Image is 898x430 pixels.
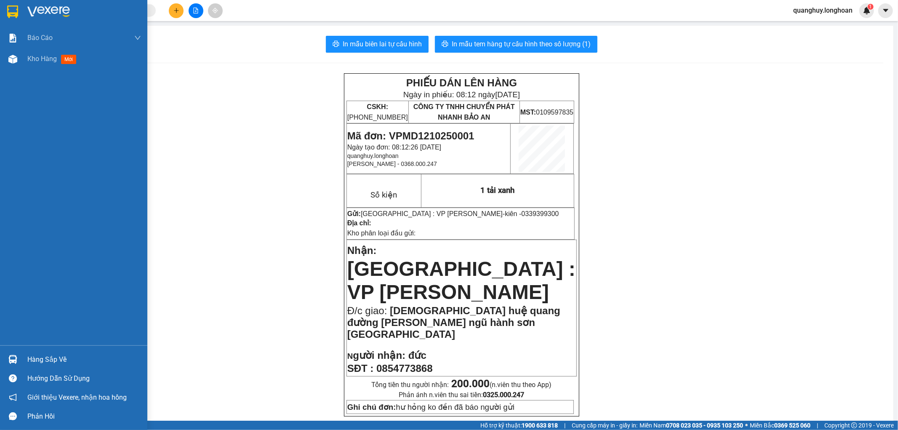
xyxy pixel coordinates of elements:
[774,422,810,429] strong: 0369 525 060
[666,422,743,429] strong: 0708 023 035 - 0935 103 250
[878,3,893,18] button: caret-down
[347,230,416,237] span: Kho phân loại đầu gửi:
[505,210,559,217] span: kiên -
[27,55,57,63] span: Kho hàng
[27,392,127,403] span: Giới thiệu Vexere, nhận hoa hồng
[9,393,17,401] span: notification
[343,39,422,49] span: In mẫu biên lai tự cấu hình
[406,77,517,88] strong: PHIẾU DÁN LÊN HÀNG
[347,352,405,361] strong: N
[503,210,559,217] span: -
[869,4,872,10] span: 1
[371,381,552,389] span: Tổng tiền thu người nhận:
[495,90,520,99] span: [DATE]
[750,421,810,430] span: Miền Bắc
[452,39,591,49] span: In mẫu tem hàng tự cấu hình theo số lượng (1)
[53,17,170,26] span: Ngày in phiếu: 08:12 ngày
[353,350,405,361] span: gười nhận:
[8,34,17,43] img: solution-icon
[640,421,743,430] span: Miền Nam
[193,8,199,13] span: file-add
[8,55,17,64] img: warehouse-icon
[8,355,17,364] img: warehouse-icon
[376,363,432,374] span: 0854773868
[786,5,859,16] span: quanghuy.longhoan
[169,3,184,18] button: plus
[851,422,857,428] span: copyright
[347,258,576,303] span: [GEOGRAPHIC_DATA] : VP [PERSON_NAME]
[572,421,637,430] span: Cung cấp máy in - giấy in:
[408,350,426,361] span: đức
[347,160,437,167] span: [PERSON_NAME] - 0368.000.247
[27,353,141,366] div: Hàng sắp về
[564,421,565,430] span: |
[882,7,890,14] span: caret-down
[9,412,17,420] span: message
[347,144,441,151] span: Ngày tạo đơn: 08:12:26 [DATE]
[745,424,748,427] span: ⚪️
[134,35,141,41] span: down
[212,8,218,13] span: aim
[173,8,179,13] span: plus
[361,210,503,217] span: [GEOGRAPHIC_DATA] : VP [PERSON_NAME]
[451,378,490,390] strong: 200.000
[347,305,560,340] span: [DEMOGRAPHIC_DATA] huệ quang đường [PERSON_NAME] ngũ hành sơn [GEOGRAPHIC_DATA]
[347,305,390,316] span: Đ/c giao:
[863,7,871,14] img: icon-new-feature
[27,372,141,385] div: Hướng dẫn sử dụng
[403,90,520,99] span: Ngày in phiếu: 08:12 ngày
[3,29,64,43] span: [PHONE_NUMBER]
[333,40,339,48] span: printer
[3,51,131,62] span: Mã đơn: VPMD1210250001
[347,219,371,227] strong: Địa chỉ:
[347,245,377,256] span: Nhận:
[367,103,388,110] strong: CSKH:
[347,363,374,374] strong: SĐT :
[7,5,18,18] img: logo-vxr
[347,403,396,411] strong: Ghi chú đơn:
[521,210,559,217] span: 0339399300
[480,421,558,430] span: Hỗ trợ kỹ thuật:
[189,3,203,18] button: file-add
[451,381,552,389] span: (n.viên thu theo App)
[347,210,361,217] strong: Gửi:
[483,391,524,399] strong: 0325.000.247
[435,36,597,53] button: printerIn mẫu tem hàng tự cấu hình theo số lượng (1)
[347,130,474,142] span: Mã đơn: VPMD1210250001
[326,36,429,53] button: printerIn mẫu biên lai tự cấu hình
[9,374,17,382] span: question-circle
[347,103,408,121] span: [PHONE_NUMBER]
[817,421,818,430] span: |
[347,152,399,159] span: quanghuy.longhoan
[61,55,76,64] span: mới
[56,4,167,15] strong: PHIẾU DÁN LÊN HÀNG
[208,3,223,18] button: aim
[520,109,536,116] strong: MST:
[347,403,514,411] span: hư hỏng ko đền đã báo người gửi
[522,422,558,429] strong: 1900 633 818
[73,29,155,44] span: CÔNG TY TNHH CHUYỂN PHÁT NHANH BẢO AN
[868,4,874,10] sup: 1
[370,190,397,200] span: Số kiện
[23,29,45,36] strong: CSKH:
[27,410,141,423] div: Phản hồi
[413,103,515,121] span: CÔNG TY TNHH CHUYỂN PHÁT NHANH BẢO AN
[442,40,448,48] span: printer
[520,109,573,116] span: 0109597835
[399,391,524,399] span: Phản ánh n.viên thu sai tiền:
[27,32,53,43] span: Báo cáo
[481,186,515,195] span: 1 tải xanh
